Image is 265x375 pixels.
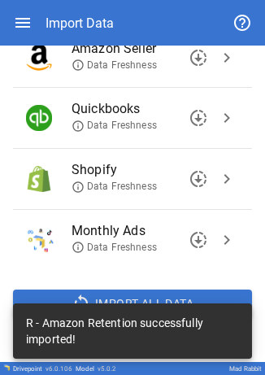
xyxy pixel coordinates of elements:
span: Data Freshness [72,119,157,133]
span: chevron_right [217,108,237,128]
span: Shopify [72,160,213,180]
span: Monthly Ads [72,221,213,241]
div: Mad Rabbit [229,365,262,373]
span: v 6.0.106 [46,365,72,373]
img: Drivepoint [3,364,10,371]
span: chevron_right [217,230,237,250]
span: Data Freshness [72,180,157,194]
span: downloading [189,108,208,128]
div: Model [76,365,116,373]
span: v 5.0.2 [98,365,116,373]
img: Shopify [26,166,52,192]
span: downloading [189,169,208,189]
span: Quickbooks [72,99,213,119]
span: Import All Data [95,294,193,314]
span: Data Freshness [72,241,157,255]
span: downloading [189,48,208,68]
span: chevron_right [217,169,237,189]
span: Data Freshness [72,59,157,72]
img: Quickbooks [26,105,52,131]
div: R - Amazon Retention successfully imported! [26,308,239,354]
span: downloading [189,230,208,250]
span: chevron_right [217,48,237,68]
img: Amazon Seller [26,45,52,71]
img: Monthly Ads [26,227,55,253]
div: Import Data [46,15,114,31]
span: sync [72,294,91,313]
button: Import All Data [13,290,252,319]
div: Drivepoint [13,365,72,373]
span: Amazon Seller [72,39,213,59]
